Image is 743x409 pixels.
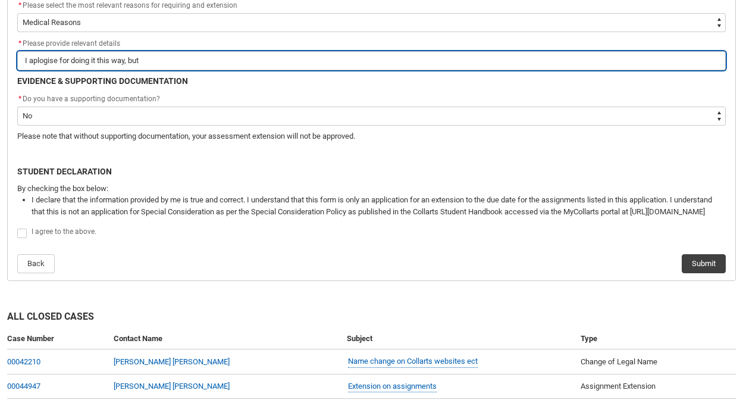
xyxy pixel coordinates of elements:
[682,254,726,273] button: Submit
[114,357,230,366] a: [PERSON_NAME] [PERSON_NAME]
[18,39,21,48] abbr: required
[109,328,343,350] th: Contact Name
[17,130,726,142] p: Please note that without supporting documentation, your assessment extension will not be approved.
[7,382,40,391] a: 00044947
[581,382,656,391] span: Assignment Extension
[18,1,21,10] abbr: required
[342,328,576,350] th: Subject
[348,380,437,393] a: Extension on assignments
[17,167,112,176] b: STUDENT DECLARATION
[17,254,55,273] button: Back
[7,357,40,366] a: 00042210
[17,39,120,48] span: Please provide relevant details
[17,76,188,86] b: EVIDENCE & SUPPORTING DOCUMENTATION
[7,328,109,350] th: Case Number
[576,328,736,350] th: Type
[18,95,21,103] abbr: required
[348,355,478,368] a: Name change on Collarts websites ect
[17,183,726,195] p: By checking the box below:
[581,357,657,366] span: Change of Legal Name
[32,194,726,217] li: I declare that the information provided by me is true and correct. I understand that this form is...
[114,382,230,391] a: [PERSON_NAME] [PERSON_NAME]
[23,1,237,10] span: Please select the most relevant reasons for requiring and extension
[32,227,96,236] span: I agree to the above.
[23,95,160,103] span: Do you have a supporting documentation?
[7,310,736,328] h2: All Closed Cases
